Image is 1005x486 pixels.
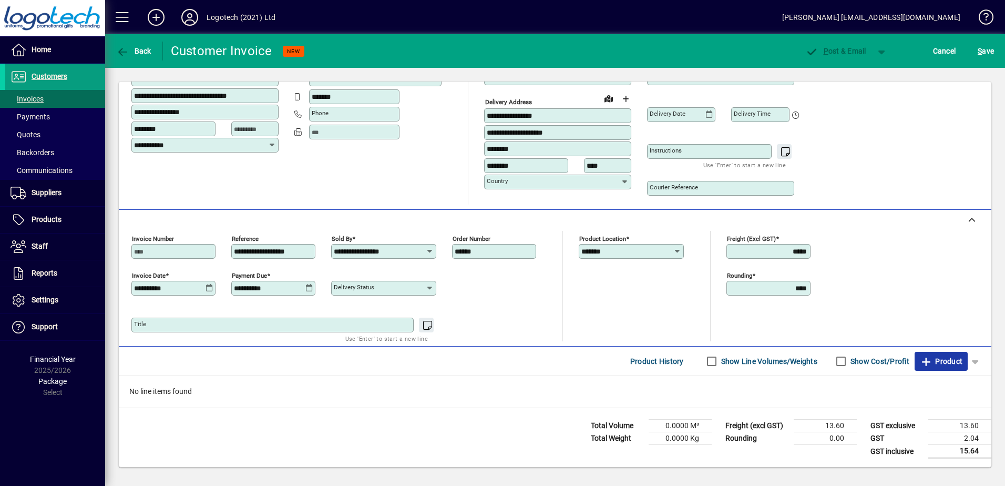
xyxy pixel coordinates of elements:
a: Settings [5,287,105,313]
mat-label: Instructions [650,147,682,154]
a: Invoices [5,90,105,108]
mat-label: Delivery time [734,110,771,117]
span: Quotes [11,130,40,139]
mat-label: Invoice date [132,272,166,279]
td: 15.64 [928,445,991,458]
mat-label: Payment due [232,272,267,279]
td: Rounding [720,432,794,445]
td: 2.04 [928,432,991,445]
label: Show Cost/Profit [848,356,909,367]
mat-label: Delivery date [650,110,685,117]
mat-label: Product location [579,235,626,242]
mat-label: Title [134,320,146,328]
a: Suppliers [5,180,105,206]
mat-label: Sold by [332,235,352,242]
span: Cancel [933,43,956,59]
span: Support [32,322,58,331]
a: Knowledge Base [971,2,992,36]
button: Add [139,8,173,27]
span: S [978,47,982,55]
span: ost & Email [805,47,866,55]
mat-hint: Use 'Enter' to start a new line [345,332,428,345]
td: 13.60 [794,420,857,432]
mat-label: Country [487,177,508,185]
mat-hint: Use 'Enter' to start a new line [703,159,786,171]
a: Communications [5,161,105,179]
span: Invoices [11,95,44,103]
a: Reports [5,260,105,287]
span: Payments [11,113,50,121]
span: Staff [32,242,48,250]
span: Package [38,377,67,386]
button: Product [915,352,968,371]
span: Backorders [11,148,54,157]
td: 0.0000 M³ [649,420,712,432]
td: 13.60 [928,420,991,432]
td: 0.00 [794,432,857,445]
button: Profile [173,8,207,27]
a: Quotes [5,126,105,144]
td: GST inclusive [865,445,928,458]
mat-label: Reference [232,235,259,242]
button: Product History [626,352,688,371]
mat-label: Invoice number [132,235,174,242]
td: GST [865,432,928,445]
td: GST exclusive [865,420,928,432]
a: Products [5,207,105,233]
button: Cancel [930,42,959,60]
span: Product [920,353,962,370]
button: Save [975,42,997,60]
span: Communications [11,166,73,175]
span: Product History [630,353,684,370]
a: Support [5,314,105,340]
td: Total Volume [586,420,649,432]
mat-label: Phone [312,109,329,117]
span: ave [978,43,994,59]
span: Suppliers [32,188,61,197]
span: Reports [32,269,57,277]
a: Payments [5,108,105,126]
div: [PERSON_NAME] [EMAIL_ADDRESS][DOMAIN_NAME] [782,9,960,26]
div: Logotech (2021) Ltd [207,9,275,26]
mat-label: Courier Reference [650,184,698,191]
span: NEW [287,48,300,55]
span: Home [32,45,51,54]
mat-label: Order number [453,235,490,242]
a: Staff [5,234,105,260]
td: 0.0000 Kg [649,432,712,445]
td: Total Weight [586,432,649,445]
mat-label: Delivery status [334,283,374,291]
span: Financial Year [30,355,76,363]
span: Settings [32,296,58,304]
mat-label: Freight (excl GST) [727,235,776,242]
a: Backorders [5,144,105,161]
span: P [824,47,828,55]
span: Customers [32,72,67,80]
div: Customer Invoice [171,43,272,59]
span: Products [32,215,61,224]
a: View on map [600,90,617,107]
mat-label: Rounding [727,272,752,279]
a: Home [5,37,105,63]
span: Back [116,47,151,55]
button: Back [114,42,154,60]
label: Show Line Volumes/Weights [719,356,817,367]
button: Choose address [617,90,634,107]
button: Post & Email [800,42,871,60]
div: No line items found [119,376,991,408]
app-page-header-button: Back [105,42,163,60]
td: Freight (excl GST) [720,420,794,432]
